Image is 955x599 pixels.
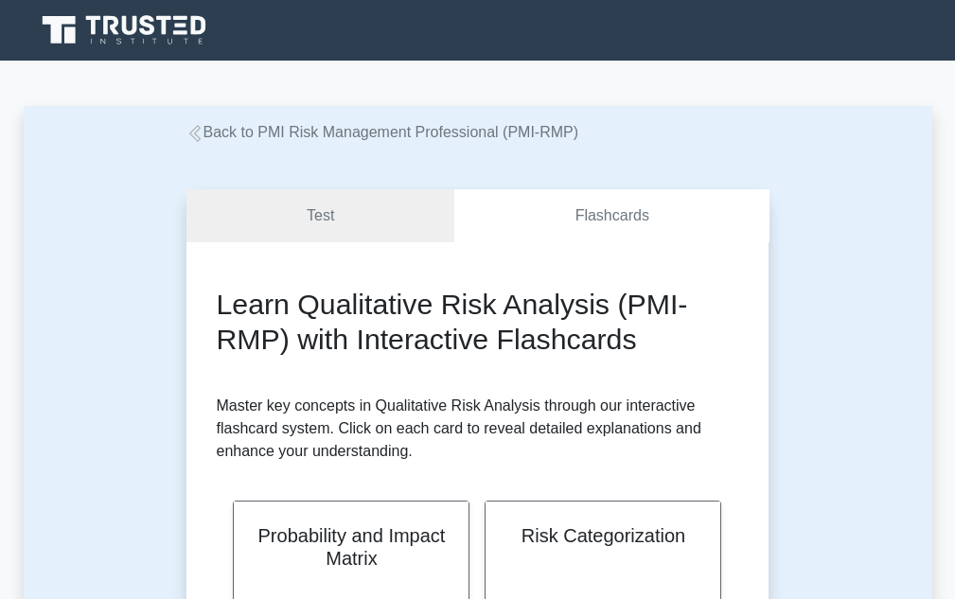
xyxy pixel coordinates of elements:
h2: Learn Qualitative Risk Analysis (PMI-RMP) with Interactive Flashcards [217,288,739,357]
h2: Risk Categorization [508,524,698,547]
a: Flashcards [454,189,769,243]
a: Test [186,189,455,243]
p: Master key concepts in Qualitative Risk Analysis through our interactive flashcard system. Click ... [217,395,739,463]
h2: Probability and Impact Matrix [256,524,446,570]
a: Back to PMI Risk Management Professional (PMI-RMP) [186,124,579,140]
